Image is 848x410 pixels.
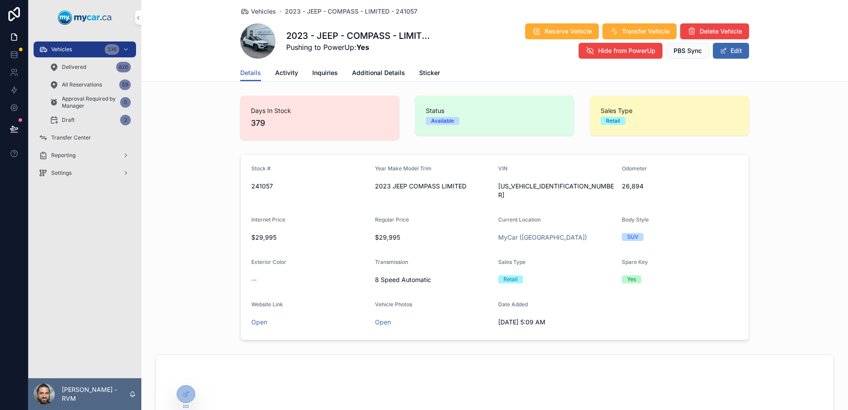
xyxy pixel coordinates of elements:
span: [DATE] 5:09 AM [498,318,615,327]
a: MyCar ([GEOGRAPHIC_DATA]) [498,233,587,242]
a: Additional Details [352,65,405,83]
span: Exterior Color [251,259,286,265]
span: Reporting [51,152,76,159]
p: [PERSON_NAME] - RVM [62,385,129,403]
span: Year Make Model Trim [375,165,432,172]
h1: 2023 - JEEP - COMPASS - LIMITED - 241057 [286,30,431,42]
span: Inquiries [312,68,338,77]
a: Settings [34,165,136,181]
span: 241057 [251,182,368,191]
span: PBS Sync [674,46,702,55]
a: Details [240,65,261,82]
span: Delivered [62,64,86,71]
span: Website Link [251,301,283,308]
button: Delete Vehicle [680,23,749,39]
a: Inquiries [312,65,338,83]
a: Reporting [34,147,136,163]
span: Sales Type [601,106,738,115]
div: Retail [503,275,518,283]
span: Current Location [498,216,541,223]
div: Retail [606,117,620,125]
span: Settings [51,169,72,177]
span: 379 [251,117,389,129]
span: -- [251,275,257,284]
span: Date Added [498,301,528,308]
div: 336 [105,44,119,55]
a: Vehicles [240,7,276,16]
span: [US_VEHICLE_IDENTIFICATION_NUMBER] [498,182,615,199]
button: PBS Sync [666,43,709,59]
span: $29,995 [375,233,492,242]
button: Edit [713,43,749,59]
span: Days In Stock [251,106,389,115]
span: Vehicles [251,7,276,16]
a: All Reservations59 [44,77,136,93]
strong: Yes [356,43,369,52]
span: Details [240,68,261,77]
button: Transfer Vehicle [602,23,677,39]
span: Body Style [622,216,649,223]
a: Delivered826 [44,59,136,75]
a: Vehicles336 [34,41,136,57]
span: 2023 JEEP COMPASS LIMITED [375,182,492,191]
span: Pushing to PowerUp: [286,42,431,53]
span: Draft [62,117,75,124]
div: Available [431,117,454,125]
div: scrollable content [28,35,141,192]
a: Open [375,318,391,326]
span: All Reservations [62,81,102,88]
a: Draft2 [44,112,136,128]
span: $29,995 [251,233,368,242]
span: VIN [498,165,507,172]
span: 8 Speed Automatic [375,275,492,284]
span: Stock # [251,165,271,172]
span: Status [426,106,564,115]
span: Sales Type [498,259,526,265]
span: Reserve Vehicle [545,27,592,36]
button: Hide from PowerUp [579,43,662,59]
span: Sticker [419,68,440,77]
span: Odometer [622,165,647,172]
span: Transmission [375,259,408,265]
img: App logo [58,11,112,25]
span: Regular Price [375,216,409,223]
div: 0 [120,97,131,108]
button: Reserve Vehicle [525,23,599,39]
a: Transfer Center [34,130,136,146]
span: Activity [275,68,298,77]
span: Vehicles [51,46,72,53]
div: 826 [116,62,131,72]
a: Approval Required by Manager0 [44,94,136,110]
div: 59 [119,79,131,90]
div: Yes [627,275,636,283]
a: 2023 - JEEP - COMPASS - LIMITED - 241057 [285,7,417,16]
span: Internet Price [251,216,285,223]
span: Transfer Vehicle [622,27,670,36]
span: Transfer Center [51,134,91,141]
a: Activity [275,65,298,83]
span: Delete Vehicle [700,27,742,36]
span: Hide from PowerUp [598,46,655,55]
span: 26,894 [622,182,738,191]
div: 2 [120,115,131,125]
span: Approval Required by Manager [62,95,117,109]
div: SUV [627,233,638,241]
span: Spare Key [622,259,648,265]
span: Additional Details [352,68,405,77]
span: Vehicle Photos [375,301,412,308]
a: Open [251,318,267,326]
a: Sticker [419,65,440,83]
